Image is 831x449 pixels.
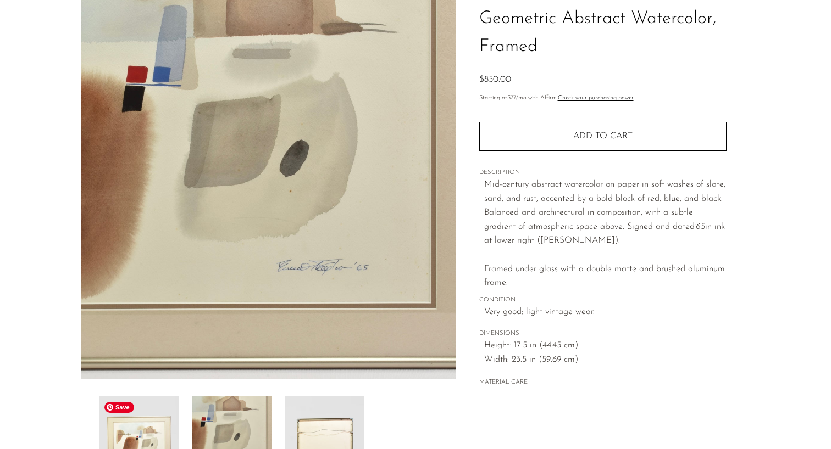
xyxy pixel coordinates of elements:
span: CONDITION [479,295,727,305]
span: Width: 23.5 in (59.69 cm) [484,353,727,367]
p: Starting at /mo with Affirm. [479,93,727,103]
h1: Geometric Abstract Watercolor, Framed [479,5,727,61]
span: $77 [507,95,516,101]
span: DIMENSIONS [479,329,727,339]
em: '65 [695,222,705,231]
span: Very good; light vintage wear. [484,305,727,319]
a: Check your purchasing power - Learn more about Affirm Financing (opens in modal) [558,95,634,101]
button: MATERIAL CARE [479,379,528,387]
span: DESCRIPTION [479,168,727,178]
button: Add to cart [479,122,727,150]
span: $850.00 [479,75,511,84]
span: Add to cart [573,131,633,142]
span: Save [104,402,134,413]
span: Height: 17.5 in (44.45 cm) [484,339,727,353]
p: Mid-century abstract watercolor on paper in soft washes of slate, sand, and rust, accented by a b... [484,178,727,290]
